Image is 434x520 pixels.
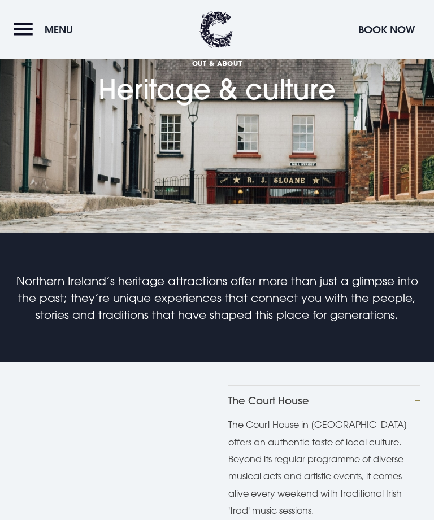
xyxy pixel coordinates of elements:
[98,59,336,68] span: OUT & ABOUT
[14,272,420,323] p: Northern Ireland’s heritage attractions offer more than just a glimpse into the past; they’re uni...
[228,385,420,416] button: The Court House
[199,11,233,48] img: Clandeboye Lodge
[353,18,420,42] button: Book Now
[45,23,73,36] span: Menu
[228,416,420,519] p: The Court House in [GEOGRAPHIC_DATA] offers an authentic taste of local culture. Beyond its regul...
[14,18,79,42] button: Menu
